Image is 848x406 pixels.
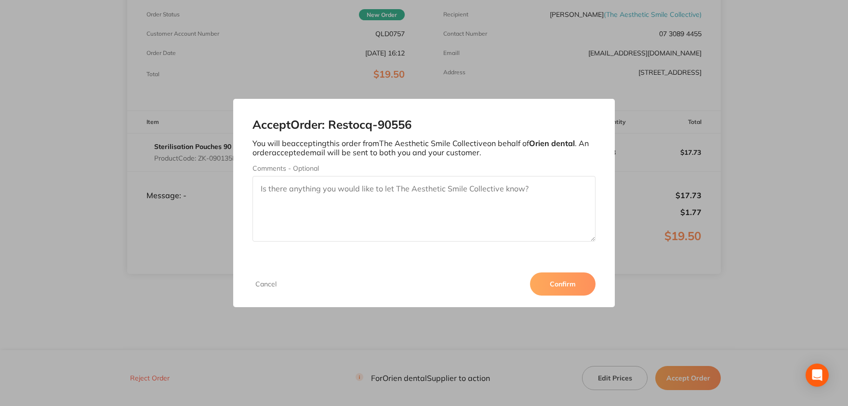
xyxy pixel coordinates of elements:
[252,118,596,132] h2: Accept Order: Restocq- 90556
[252,139,596,157] p: You will be accepting this order from The Aesthetic Smile Collective on behalf of . An order acce...
[530,272,596,296] button: Confirm
[806,364,829,387] div: Open Intercom Messenger
[252,280,279,288] button: Cancel
[252,164,596,172] label: Comments - Optional
[529,138,575,148] b: Orien dental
